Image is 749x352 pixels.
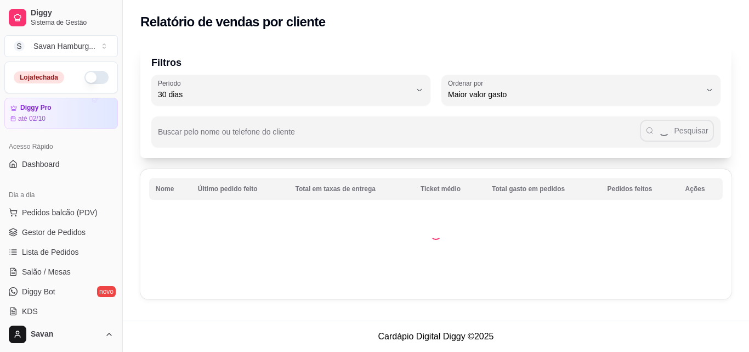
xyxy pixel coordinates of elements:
article: até 02/10 [18,114,46,123]
button: Pedidos balcão (PDV) [4,204,118,221]
p: Filtros [151,55,720,70]
span: Dashboard [22,159,60,170]
h2: Relatório de vendas por cliente [140,13,326,31]
span: Sistema de Gestão [31,18,114,27]
footer: Cardápio Digital Diggy © 2025 [123,321,749,352]
div: Savan Hamburg ... [33,41,95,52]
div: Loja fechada [14,71,64,83]
div: Loading [430,229,441,240]
span: 30 dias [158,89,411,100]
a: Diggy Proaté 02/10 [4,98,118,129]
div: Acesso Rápido [4,138,118,155]
button: Select a team [4,35,118,57]
a: KDS [4,303,118,320]
span: Maior valor gasto [448,89,701,100]
button: Período30 dias [151,75,430,105]
a: Dashboard [4,155,118,173]
span: Diggy Bot [22,286,55,297]
button: Alterar Status [84,71,109,84]
a: Salão / Mesas [4,263,118,281]
span: S [14,41,25,52]
span: Pedidos balcão (PDV) [22,207,98,218]
a: Lista de Pedidos [4,243,118,261]
span: Diggy [31,8,114,18]
div: Dia a dia [4,186,118,204]
span: Gestor de Pedidos [22,227,86,238]
label: Ordenar por [448,79,487,88]
button: Savan [4,321,118,348]
span: KDS [22,306,38,317]
span: Lista de Pedidos [22,247,79,258]
input: Buscar pelo nome ou telefone do cliente [158,131,640,142]
span: Savan [31,329,100,339]
a: Diggy Botnovo [4,283,118,300]
a: Gestor de Pedidos [4,224,118,241]
span: Salão / Mesas [22,266,71,277]
button: Ordenar porMaior valor gasto [441,75,720,105]
a: DiggySistema de Gestão [4,4,118,31]
label: Período [158,79,184,88]
article: Diggy Pro [20,104,52,112]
